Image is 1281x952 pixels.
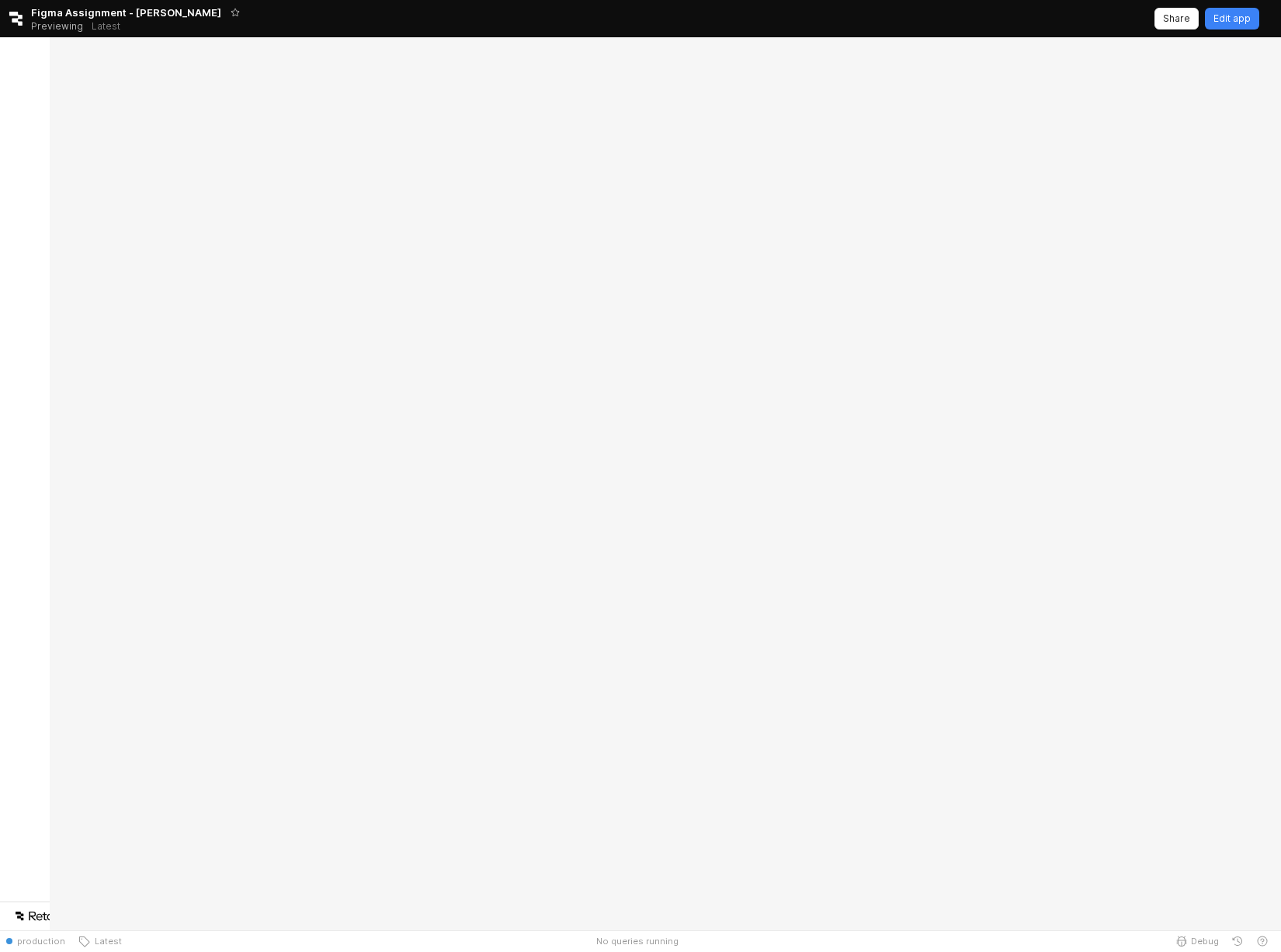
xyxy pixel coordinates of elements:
p: Latest [92,20,120,33]
span: Debug [1191,935,1219,947]
span: Previewing [31,19,83,34]
span: No queries running [596,935,679,947]
button: Retool Menu [16,909,102,924]
div: Previewing Latest [31,16,129,37]
button: Latest [71,930,128,952]
button: Help [1250,930,1275,952]
span: production [17,935,65,947]
button: Add app to favorites [227,5,243,20]
button: History [1225,930,1250,952]
p: Edit app [1213,12,1251,25]
button: Share app [1154,8,1199,30]
button: Releases and History [83,16,129,37]
span: Figma Assignment - [PERSON_NAME] [31,5,221,20]
button: Debug [1169,930,1225,952]
p: Share [1163,12,1190,25]
main: App Frame [50,37,1281,930]
button: Edit app [1205,8,1259,30]
span: Latest [90,935,122,947]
